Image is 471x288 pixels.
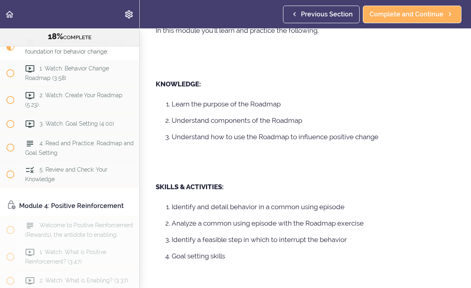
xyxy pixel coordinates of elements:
[283,6,360,23] a: Previous Section
[363,6,461,23] a: Complete and Continue
[156,24,455,36] p: In this module you'll learn and practice the following.
[10,32,129,42] div: COMPLETE
[156,183,224,191] strong: SKILLS & ACTIVITIES:
[156,80,201,88] strong: KNOWLEDGE:
[172,203,344,211] span: Identify and detail behavior in a common using episode
[25,140,134,156] span: 4. Read and Practice: Roadmap and Goal Setting
[172,133,378,141] span: Understand how to use the Roadmap to influence positive change
[5,10,14,19] svg: Back to course curriculum
[172,252,225,260] span: Goal setting skills
[25,167,107,182] span: 5. Review and Check: Your Knowledge
[301,10,353,19] span: Previous Section
[25,222,133,238] span: Welcome to Positive Reinforcement (Rewards), the antidote to enabling.
[25,92,123,108] span: 2. Watch: Create Your Roadmap (5:23)
[40,120,114,127] span: 3. Watch: Goal Setting (4:00)
[172,100,281,108] span: Learn the purpose of the Roadmap
[48,32,63,41] span: 18%
[172,236,347,244] span: Identify a feasible step in which to interrupt the behavior
[25,65,109,81] span: 1. Watch: Behavior Change Roadmap (3:58)
[370,10,443,19] span: Complete and Continue
[172,116,302,124] span: Understand components of the Roadmap
[124,10,134,19] svg: Settings Menu
[25,249,106,265] span: 1. Watch: What is Positive Reinforcement? (3:47)
[172,219,364,227] span: Analyze a common using episode with the Roadmap exercise
[40,278,128,284] span: 2. Watch: What is Enabling? (3:37)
